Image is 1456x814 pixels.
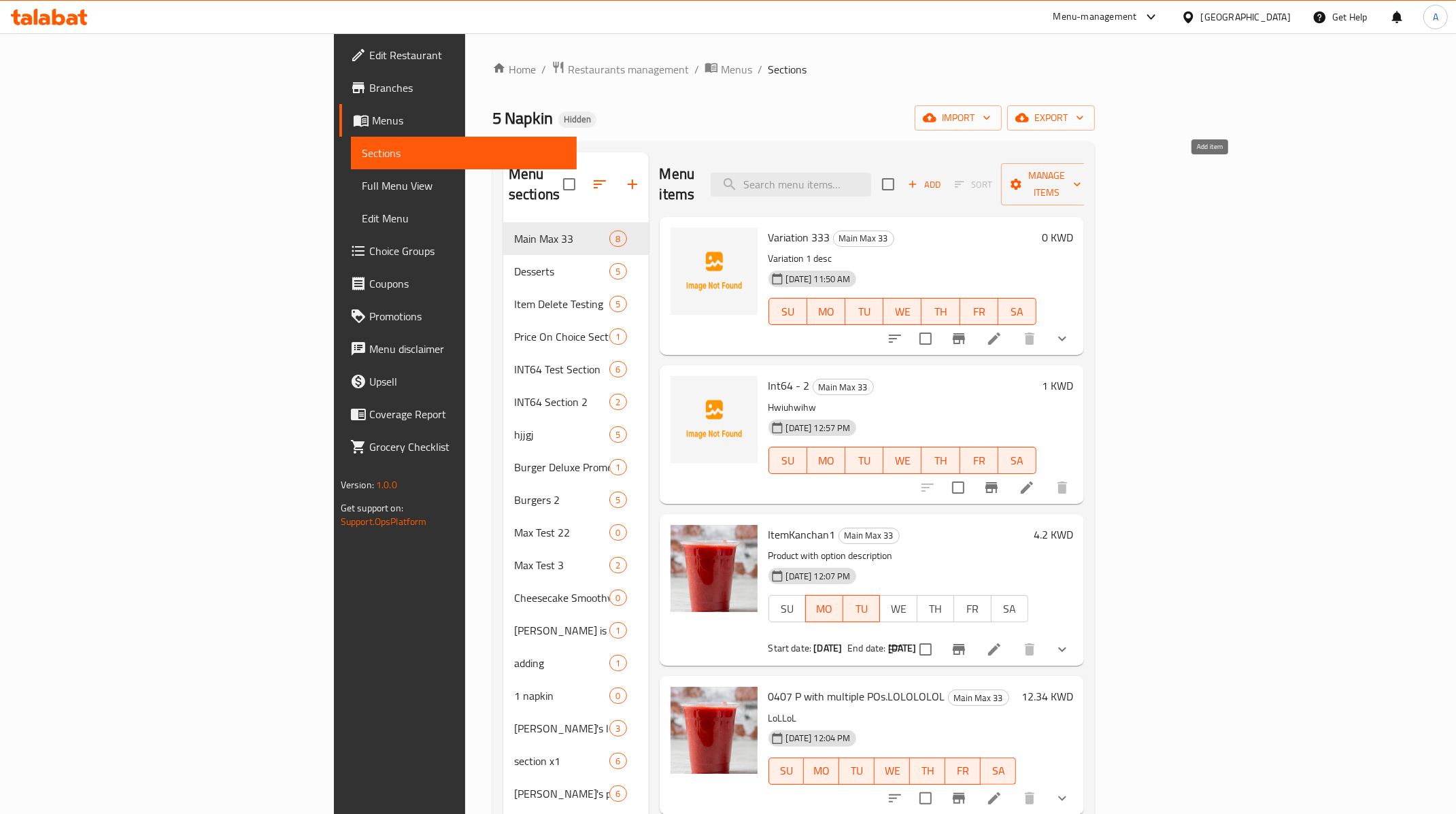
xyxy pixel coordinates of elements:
span: 2 [610,559,626,572]
nav: breadcrumb [492,61,1095,78]
span: TU [851,302,878,322]
div: items [609,753,626,769]
button: SU [768,758,805,785]
p: Variation 1 desc [768,250,1037,267]
a: Edit Menu [351,202,577,235]
div: Desserts5 [503,255,649,288]
span: TU [845,761,869,781]
button: TU [845,298,883,325]
span: [DATE] 12:04 PM [781,732,856,745]
div: Yelzhan's lemonade [514,720,609,736]
span: INT64 Test Section [514,361,609,377]
div: items [609,459,626,475]
button: delete [1046,471,1079,504]
span: 1 [610,657,626,670]
a: Edit Restaurant [339,39,577,71]
div: items [609,720,626,736]
span: MO [813,451,840,471]
button: export [1007,105,1095,131]
span: TH [927,302,954,322]
button: TH [910,758,945,785]
span: TH [915,761,940,781]
div: items [609,688,626,704]
span: Restaurants management [568,61,689,78]
button: Branch-specific-item [943,322,975,355]
span: 0 [610,592,626,605]
span: TU [851,451,878,471]
button: show more [1046,322,1079,355]
div: 1 napkin0 [503,679,649,712]
div: INT64 Test Section6 [503,353,649,386]
div: Main Max 33 [839,528,900,544]
a: Coupons [339,267,577,300]
span: Select section [874,170,902,199]
div: Main Max 338 [503,222,649,255]
li: / [758,61,762,78]
span: Int64 - 2 [768,375,810,396]
h6: 12.34 KWD [1021,687,1073,706]
div: [PERSON_NAME]'s pastry6 [503,777,649,810]
button: SA [991,595,1029,622]
h2: Menu items [660,164,695,205]
button: TH [917,595,955,622]
div: items [609,394,626,410]
span: ItemKanchan1 [768,524,836,545]
div: Adam is the best Category [514,622,609,639]
div: Cheesecake Smoothy Testcase0 [503,581,649,614]
div: Burgers 2 [514,492,609,508]
button: import [915,105,1002,131]
span: Branches [369,80,566,96]
span: Manage items [1012,167,1081,201]
div: items [609,296,626,312]
div: items [609,785,626,802]
span: Main Max 33 [949,690,1009,706]
div: section x16 [503,745,649,777]
div: Burgers 25 [503,484,649,516]
div: [PERSON_NAME] is the best Category1 [503,614,649,647]
span: MO [813,302,840,322]
span: 3 [610,722,626,735]
span: 2 [610,396,626,409]
span: Menus [721,61,752,78]
span: Sort sections [583,168,616,201]
span: 0407 P with multiple POs.LOLOLOLOL [768,686,945,707]
span: Menu disclaimer [369,341,566,357]
span: Hidden [558,114,596,125]
div: items [609,361,626,377]
button: TU [839,758,875,785]
span: MO [809,761,834,781]
svg: Show Choices [1054,641,1070,658]
a: Support.OpsPlatform [341,513,427,530]
button: MO [804,758,839,785]
span: 0 [610,526,626,539]
button: WE [875,758,910,785]
a: Edit menu item [986,330,1002,347]
div: items [609,492,626,508]
button: MO [807,447,845,474]
button: MO [805,595,843,622]
span: Select all sections [555,170,583,199]
span: SA [1004,302,1031,322]
button: sort-choices [879,322,911,355]
span: 5 [610,265,626,278]
span: Cheesecake Smoothy Testcase [514,590,609,606]
a: Edit menu item [986,641,1002,658]
span: TH [927,451,954,471]
div: [PERSON_NAME]'s lemonade3 [503,712,649,745]
div: Desserts [514,263,609,279]
span: [DATE] 11:50 AM [781,273,856,286]
div: Item Delete Testing [514,296,609,312]
span: Edit Menu [362,210,566,226]
span: Select to update [911,784,940,813]
span: Add [906,177,943,192]
div: adding [514,655,609,671]
a: Menu disclaimer [339,333,577,365]
div: Main Max 33 [514,231,609,247]
span: Sections [362,145,566,161]
h6: 4.2 KWD [1034,525,1073,544]
a: Full Menu View [351,169,577,202]
span: FR [951,761,975,781]
button: SU [768,595,807,622]
button: TH [921,298,960,325]
svg: Show Choices [1054,330,1070,347]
